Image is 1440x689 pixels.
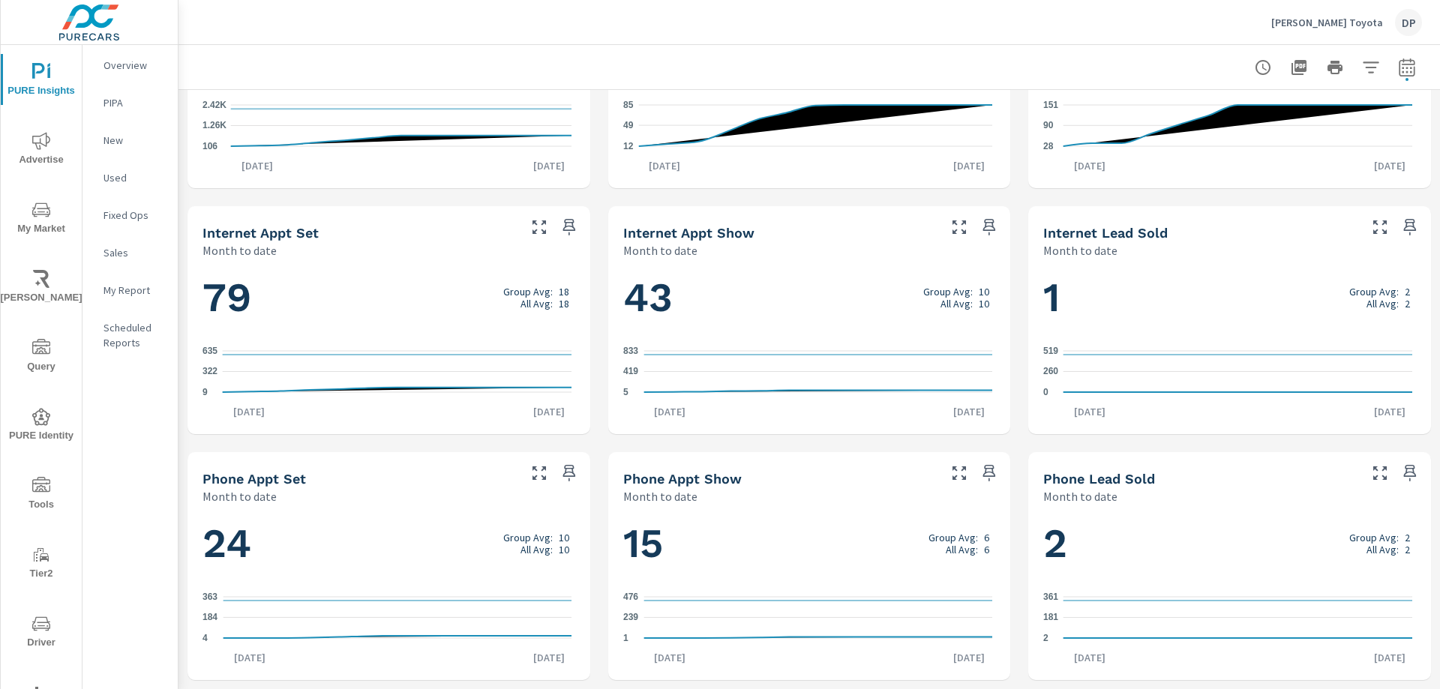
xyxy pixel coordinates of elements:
button: Make Fullscreen [947,215,971,239]
div: My Report [82,279,178,301]
p: Month to date [623,241,697,259]
span: My Market [5,201,77,238]
text: 181 [1043,613,1058,623]
p: 10 [559,544,569,556]
text: 322 [202,367,217,377]
text: 260 [1043,366,1058,376]
p: Group Avg: [1349,286,1399,298]
p: [DATE] [523,158,575,173]
text: 363 [202,592,217,602]
text: 5 [623,387,628,397]
h5: Phone Lead Sold [1043,471,1155,487]
p: All Avg: [940,298,973,310]
h5: Phone Appt Show [623,471,742,487]
div: Sales [82,241,178,264]
text: 85 [623,100,634,110]
h1: 1 [1043,272,1416,323]
p: [DATE] [638,158,691,173]
button: Make Fullscreen [1368,461,1392,485]
span: Tools [5,477,77,514]
h1: 15 [623,518,996,569]
p: 2 [1405,298,1410,310]
h5: Internet Appt Set [202,225,319,241]
button: Make Fullscreen [527,215,551,239]
p: [DATE] [223,404,275,419]
span: Save this to your personalized report [557,215,581,239]
text: 0 [1043,387,1048,397]
div: New [82,129,178,151]
p: 10 [559,532,569,544]
p: [DATE] [223,650,276,665]
div: DP [1395,9,1422,36]
p: Group Avg: [923,286,973,298]
p: [DATE] [1063,404,1116,419]
p: [PERSON_NAME] Toyota [1271,16,1383,29]
button: Select Date Range [1392,52,1422,82]
h1: 43 [623,272,996,323]
p: [DATE] [1363,650,1416,665]
p: Month to date [623,487,697,505]
button: "Export Report to PDF" [1284,52,1314,82]
p: PIPA [103,95,166,110]
div: Scheduled Reports [82,316,178,354]
p: Group Avg: [928,532,978,544]
text: 833 [623,346,638,356]
p: 6 [984,544,989,556]
text: 106 [202,141,217,151]
text: 419 [623,367,638,377]
text: 1 [623,633,628,643]
span: [PERSON_NAME] [5,270,77,307]
span: Save this to your personalized report [557,461,581,485]
p: [DATE] [231,158,283,173]
div: PIPA [82,91,178,114]
h1: 2 [1043,518,1416,569]
text: 2 [1043,633,1048,643]
text: 519 [1043,346,1058,356]
text: 635 [202,346,217,356]
span: Save this to your personalized report [977,461,1001,485]
p: Month to date [1043,487,1117,505]
p: 2 [1405,286,1410,298]
span: Query [5,339,77,376]
p: New [103,133,166,148]
button: Apply Filters [1356,52,1386,82]
p: Fixed Ops [103,208,166,223]
text: 12 [623,141,634,151]
text: 4 [202,633,208,643]
p: All Avg: [946,544,978,556]
text: 1.26K [202,121,226,131]
button: Make Fullscreen [1368,215,1392,239]
span: Save this to your personalized report [1398,461,1422,485]
p: [DATE] [523,650,575,665]
span: Save this to your personalized report [1398,215,1422,239]
p: All Avg: [1366,544,1399,556]
text: 90 [1043,120,1054,130]
text: 9 [202,387,208,397]
text: 151 [1043,100,1058,110]
text: 28 [1043,141,1054,151]
p: All Avg: [520,298,553,310]
p: All Avg: [520,544,553,556]
span: PURE Identity [5,408,77,445]
h1: 24 [202,518,575,569]
button: Make Fullscreen [947,461,971,485]
p: My Report [103,283,166,298]
p: Scheduled Reports [103,320,166,350]
span: Advertise [5,132,77,169]
p: 18 [559,298,569,310]
p: Overview [103,58,166,73]
button: Make Fullscreen [527,461,551,485]
h5: Internet Lead Sold [1043,225,1168,241]
p: Month to date [202,241,277,259]
p: All Avg: [1366,298,1399,310]
p: 10 [979,286,989,298]
p: Group Avg: [503,532,553,544]
text: 49 [623,120,634,130]
p: 2 [1405,532,1410,544]
span: Tier2 [5,546,77,583]
h5: Internet Appt Show [623,225,754,241]
text: 361 [1043,592,1058,602]
p: Month to date [202,487,277,505]
p: Group Avg: [1349,532,1399,544]
div: Fixed Ops [82,204,178,226]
